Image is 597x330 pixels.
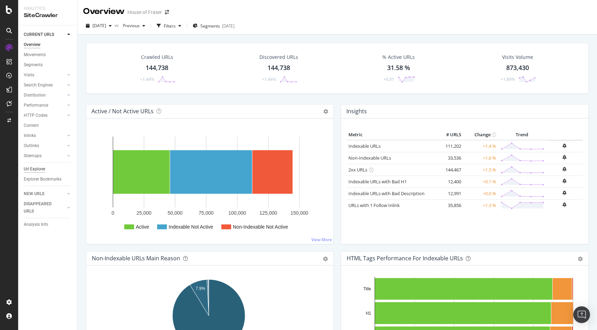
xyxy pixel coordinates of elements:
[24,61,72,69] a: Segments
[24,190,44,198] div: NEW URLS
[463,176,498,187] td: +0.1 %
[24,142,39,149] div: Outlinks
[24,11,72,20] div: SiteCrawler
[24,166,72,173] a: Url Explorer
[562,191,566,195] div: bell-plus
[24,176,72,183] a: Explorer Bookmarks
[24,102,65,109] a: Performance
[24,122,72,129] a: Content
[562,155,566,160] div: bell-plus
[463,164,498,176] td: +1.5 %
[24,61,43,69] div: Segments
[120,23,140,29] span: Previous
[463,140,498,152] td: +1.4 %
[165,10,169,15] div: arrow-right-arrow-left
[435,130,463,140] th: # URLS
[463,199,498,211] td: +1.3 %
[196,286,205,291] text: 7.9%
[348,202,400,208] a: URLs with 1 Follow Inlink
[348,143,381,149] a: Indexable URLs
[262,76,276,82] div: +1.44%
[498,130,546,140] th: Trend
[435,187,463,199] td: 12,991
[115,22,120,28] span: vs
[24,132,36,139] div: Inlinks
[233,224,288,230] text: Non-Indexable Not Active
[24,92,46,99] div: Distribution
[348,178,407,185] a: Indexable URLs with Bad H1
[435,164,463,176] td: 144,467
[562,167,566,171] div: bell-plus
[502,54,533,61] div: Visits Volume
[348,190,425,197] a: Indexable URLs with Bad Description
[562,144,566,148] div: bell-plus
[435,199,463,211] td: 35,856
[24,41,40,48] div: Overview
[24,221,48,228] div: Analysis Info
[164,23,176,29] div: Filters
[573,306,590,323] div: Open Intercom Messenger
[259,54,298,61] div: Discovered URLs
[24,71,34,79] div: Visits
[24,142,65,149] a: Outlinks
[112,210,115,216] text: 0
[154,20,184,31] button: Filters
[24,31,54,38] div: CURRENT URLS
[24,152,42,160] div: Sitemaps
[24,92,65,99] a: Distribution
[435,140,463,152] td: 111,202
[199,210,214,216] text: 75,000
[346,107,367,116] h4: Insights
[141,54,173,61] div: Crawled URLs
[501,76,515,82] div: +1.89%
[24,200,65,215] a: DISAPPEARED URLS
[127,9,162,16] div: House of Fraser
[347,130,435,140] th: Metric
[259,210,277,216] text: 125,000
[463,130,498,140] th: Change
[348,155,391,161] a: Non-Indexable URLs
[168,210,183,216] text: 50,000
[92,255,180,262] div: Non-Indexable URLs Main Reason
[169,224,213,230] text: Indexable Not Active
[24,71,65,79] a: Visits
[24,166,45,173] div: Url Explorer
[93,23,106,29] span: 2025 Sep. 21st
[311,237,332,243] a: View More
[24,152,65,160] a: Sitemaps
[562,179,566,183] div: bell-plus
[24,112,65,119] a: HTTP Codes
[24,82,65,89] a: Search Engines
[435,152,463,164] td: 33,536
[24,41,72,48] a: Overview
[190,20,237,31] button: Segments[DATE]
[323,256,328,261] div: gear
[92,130,325,238] svg: A chart.
[24,82,53,89] div: Search Engines
[83,6,125,17] div: Overview
[24,102,48,109] div: Performance
[24,176,61,183] div: Explorer Bookmarks
[91,107,154,116] h4: Active / Not Active URLs
[463,187,498,199] td: +0.0 %
[222,23,235,29] div: [DATE]
[24,51,72,59] a: Movements
[267,63,290,72] div: 144,738
[24,31,65,38] a: CURRENT URLS
[348,167,367,173] a: 2xx URLs
[506,63,529,72] div: 873,430
[24,6,72,11] div: Analytics
[200,23,220,29] span: Segments
[463,152,498,164] td: +1.6 %
[140,76,154,82] div: +1.44%
[24,221,72,228] a: Analysis Info
[387,63,410,72] div: 31.58 %
[383,76,394,82] div: +0.01
[578,256,583,261] div: gear
[24,112,47,119] div: HTTP Codes
[435,176,463,187] td: 12,400
[24,190,65,198] a: NEW URLS
[323,109,328,114] i: Options
[228,210,246,216] text: 100,000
